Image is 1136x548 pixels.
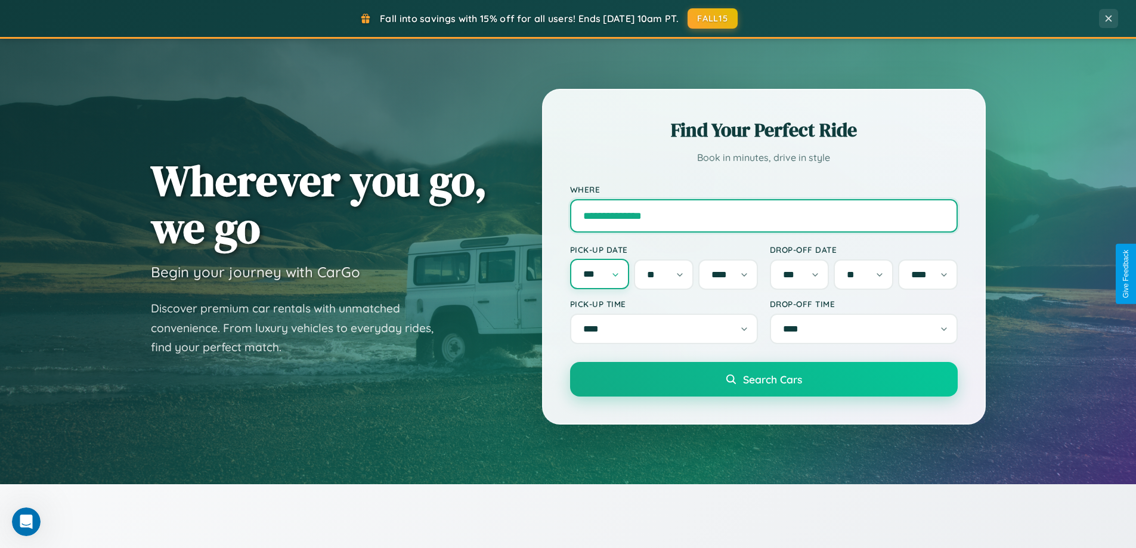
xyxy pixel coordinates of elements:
[151,157,487,251] h1: Wherever you go, we go
[12,507,41,536] iframe: Intercom live chat
[570,362,958,397] button: Search Cars
[151,263,360,281] h3: Begin your journey with CarGo
[570,149,958,166] p: Book in minutes, drive in style
[570,184,958,194] label: Where
[570,244,758,255] label: Pick-up Date
[743,373,802,386] span: Search Cars
[1122,250,1130,298] div: Give Feedback
[570,299,758,309] label: Pick-up Time
[570,117,958,143] h2: Find Your Perfect Ride
[770,244,958,255] label: Drop-off Date
[770,299,958,309] label: Drop-off Time
[688,8,738,29] button: FALL15
[151,299,449,357] p: Discover premium car rentals with unmatched convenience. From luxury vehicles to everyday rides, ...
[380,13,679,24] span: Fall into savings with 15% off for all users! Ends [DATE] 10am PT.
